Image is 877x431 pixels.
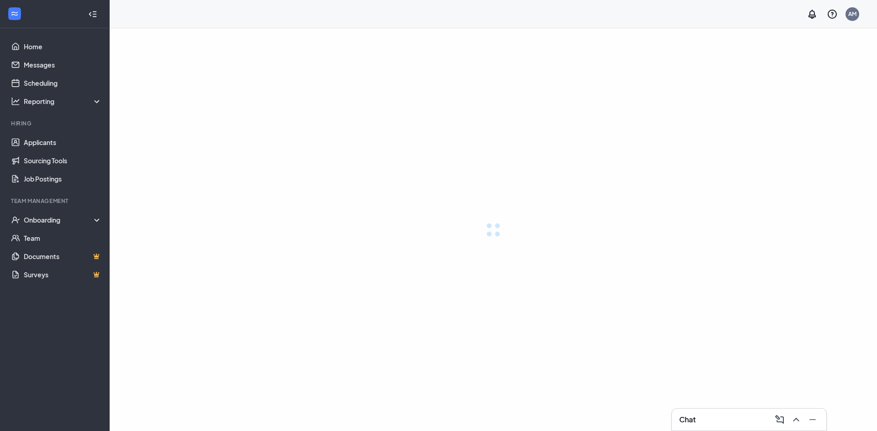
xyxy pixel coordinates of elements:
[24,56,102,74] a: Messages
[24,170,102,188] a: Job Postings
[791,414,802,425] svg: ChevronUp
[24,37,102,56] a: Home
[24,247,102,265] a: DocumentsCrown
[11,119,100,127] div: Hiring
[88,10,97,19] svg: Collapse
[10,9,19,18] svg: WorkstreamLogo
[24,74,102,92] a: Scheduling
[11,215,20,224] svg: UserCheck
[804,412,819,427] button: Minimize
[771,412,786,427] button: ComposeMessage
[24,265,102,284] a: SurveysCrown
[24,151,102,170] a: Sourcing Tools
[827,9,838,20] svg: QuestionInfo
[11,197,100,205] div: Team Management
[679,415,696,425] h3: Chat
[24,97,102,106] div: Reporting
[24,215,102,224] div: Onboarding
[11,97,20,106] svg: Analysis
[807,9,818,20] svg: Notifications
[788,412,803,427] button: ChevronUp
[24,133,102,151] a: Applicants
[807,414,818,425] svg: Minimize
[848,10,856,18] div: AM
[774,414,785,425] svg: ComposeMessage
[24,229,102,247] a: Team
